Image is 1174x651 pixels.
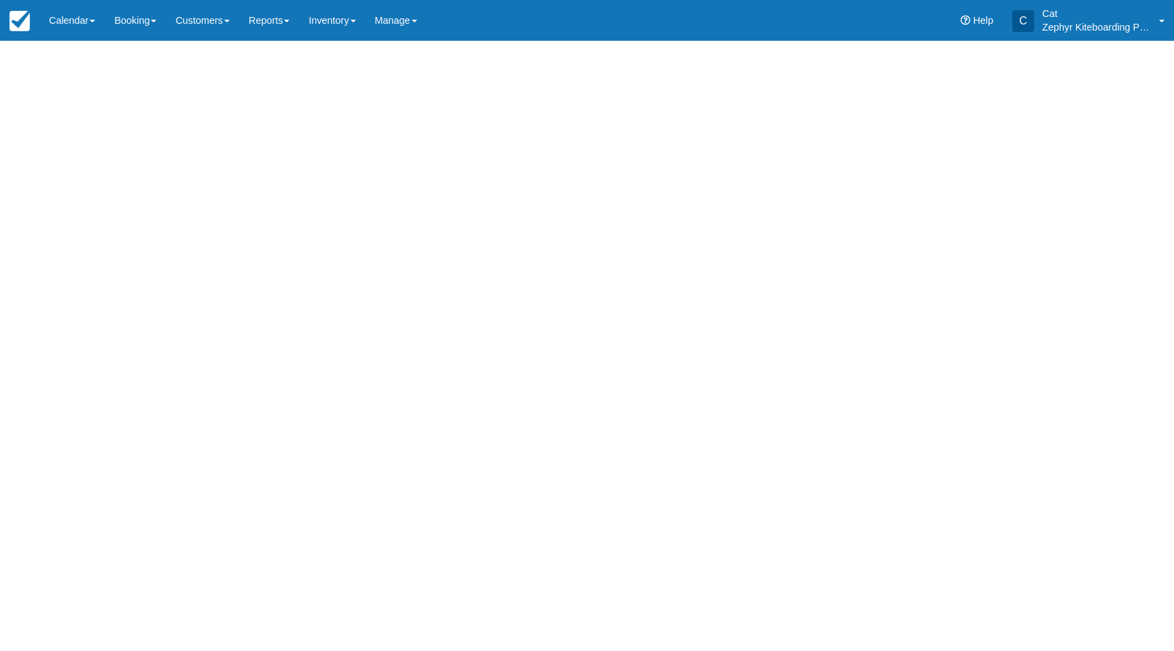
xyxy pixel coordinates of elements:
[1012,10,1034,32] div: C
[10,11,30,31] img: checkfront-main-nav-mini-logo.png
[1042,7,1151,20] p: Cat
[961,16,970,25] i: Help
[973,15,993,26] span: Help
[1042,20,1151,34] p: Zephyr Kiteboarding Pty Ltd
